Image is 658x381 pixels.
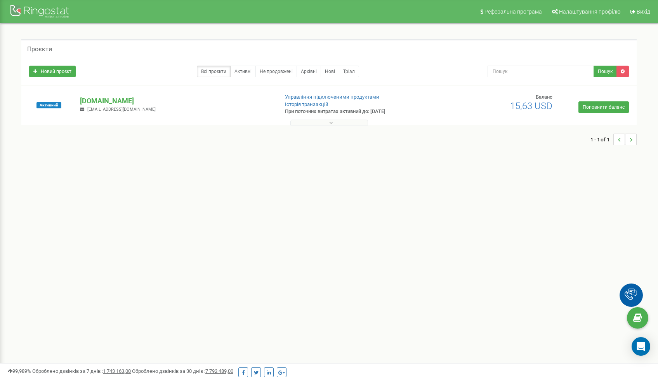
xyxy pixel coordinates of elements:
[590,126,637,153] nav: ...
[255,66,297,77] a: Не продовжені
[536,94,552,100] span: Баланс
[594,66,617,77] button: Пошук
[339,66,359,77] a: Тріал
[637,9,650,15] span: Вихід
[27,46,52,53] h5: Проєкти
[132,368,233,374] span: Оброблено дзвінків за 30 днів :
[484,9,542,15] span: Реферальна програма
[285,101,328,107] a: Історія транзакцій
[488,66,594,77] input: Пошук
[8,368,31,374] span: 99,989%
[297,66,321,77] a: Архівні
[285,94,379,100] a: Управління підключеними продуктами
[197,66,231,77] a: Всі проєкти
[87,107,156,112] span: [EMAIL_ADDRESS][DOMAIN_NAME]
[321,66,339,77] a: Нові
[559,9,620,15] span: Налаштування профілю
[205,368,233,374] u: 7 792 489,00
[103,368,131,374] u: 1 743 163,00
[578,101,629,113] a: Поповнити баланс
[285,108,426,115] p: При поточних витратах активний до: [DATE]
[29,66,76,77] a: Новий проєкт
[80,96,272,106] p: [DOMAIN_NAME]
[510,101,552,111] span: 15,63 USD
[32,368,131,374] span: Оброблено дзвінків за 7 днів :
[36,102,61,108] span: Активний
[230,66,256,77] a: Активні
[590,134,613,145] span: 1 - 1 of 1
[632,337,650,356] div: Open Intercom Messenger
